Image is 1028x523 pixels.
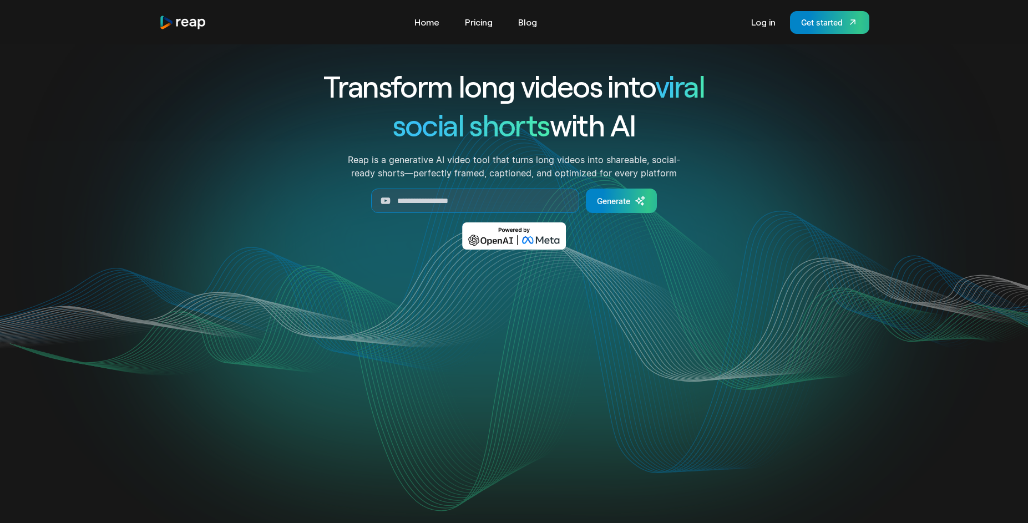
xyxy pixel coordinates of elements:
[291,266,737,489] video: Your browser does not support the video tag.
[513,13,543,31] a: Blog
[459,13,498,31] a: Pricing
[283,189,745,213] form: Generate Form
[597,195,630,207] div: Generate
[586,189,657,213] a: Generate
[462,222,566,250] img: Powered by OpenAI & Meta
[159,15,207,30] a: home
[159,15,207,30] img: reap logo
[337,153,691,180] p: Reap is a generative AI video tool that turns long videos into shareable, social-ready shorts—per...
[790,11,869,34] a: Get started
[801,17,843,28] div: Get started
[409,13,445,31] a: Home
[655,68,705,104] span: viral
[393,106,550,143] span: social shorts
[746,13,781,31] a: Log in
[283,67,745,105] h1: Transform long videos into
[283,105,745,144] h1: with AI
